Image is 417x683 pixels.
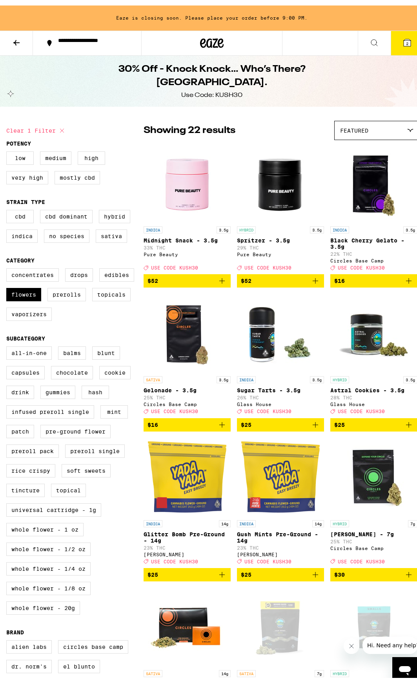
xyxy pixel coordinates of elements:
[144,665,162,672] p: SATIVA
[237,515,256,522] p: INDICA
[69,57,355,84] h1: 30% Off - Knock Knock… Who’s There? [GEOGRAPHIC_DATA].
[6,302,52,315] label: Vaporizers
[312,515,324,522] p: 14g
[6,224,38,237] label: Indica
[144,371,162,378] p: SATIVA
[335,288,413,367] img: Glass House - Astral Cookies - 3.5g
[237,676,324,682] p: Lilac Diesel Smalls - 7g
[340,122,368,128] span: Featured
[338,554,385,559] span: USE CODE KUSH30
[217,371,231,378] p: 3.5g
[148,288,226,367] img: Circles Base Camp - Gelonade - 3.5g
[315,665,324,672] p: 7g
[6,146,34,159] label: Low
[241,288,320,367] img: Glass House - Sugar Tarts - 3.5g
[144,118,235,132] p: Showing 22 results
[6,252,35,258] legend: Category
[62,459,111,472] label: Soft Sweets
[5,5,56,12] span: Hi. Need any help?
[335,138,413,217] img: Circles Base Camp - Black Cherry Gelato - 3.5g
[151,260,198,265] span: USE CODE KUSH30
[78,146,105,159] label: High
[65,263,93,276] label: Drops
[6,654,52,668] label: Dr. Norm's
[144,288,231,412] a: Open page for Gelonade - 3.5g from Circles Base Camp
[144,676,231,682] p: Guava Pre-Ground - 14g
[241,566,251,572] span: $25
[40,419,111,433] label: Pre-ground Flower
[344,633,359,648] iframe: Close message
[237,526,324,538] p: Gush Mints Pre-Ground - 14g
[237,413,324,426] button: Add to bag
[99,263,134,276] label: Edibles
[148,582,226,661] img: Circles Base Camp - Guava Pre-Ground - 14g
[144,515,162,522] p: INDICA
[82,380,109,393] label: Hash
[144,546,231,552] div: [PERSON_NAME]
[144,540,231,545] p: 23% THC
[6,263,59,276] label: Concentrates
[6,478,45,492] label: Tincture
[6,537,91,550] label: Whole Flower - 1/2 oz
[338,404,385,409] span: USE CODE KUSH30
[6,135,31,141] legend: Potency
[58,635,128,648] label: Circles Base Camp
[244,554,291,559] span: USE CODE KUSH30
[6,459,55,472] label: Rice Crispy
[237,382,324,388] p: Sugar Tarts - 3.5g
[237,288,324,412] a: Open page for Sugar Tarts - 3.5g from Glass House
[55,166,100,179] label: Mostly CBD
[65,439,125,452] label: Preroll Single
[217,221,231,228] p: 3.5g
[330,665,349,672] p: HYBRID
[6,498,101,511] label: Universal Cartridge - 1g
[6,557,91,570] label: Whole Flower - 1/4 oz
[237,665,256,672] p: SATIVA
[237,563,324,576] button: Add to bag
[6,576,91,590] label: Whole Flower - 1/8 oz
[6,517,84,531] label: Whole Flower - 1 oz
[6,419,34,433] label: Patch
[237,432,324,563] a: Open page for Gush Mints Pre-Ground - 14g from Yada Yada
[6,596,80,609] label: Whole Flower - 20g
[310,371,324,378] p: 3.5g
[6,166,48,179] label: Very High
[310,221,324,228] p: 3.5g
[406,36,408,40] span: 2
[51,478,86,492] label: Topical
[151,554,198,559] span: USE CODE KUSH30
[51,361,93,374] label: Chocolate
[99,204,130,218] label: Hybrid
[92,341,120,354] label: Blunt
[181,86,242,94] div: Use Code: KUSH30
[237,246,324,251] div: Pure Beauty
[96,224,127,237] label: Sativa
[237,546,324,552] div: [PERSON_NAME]
[237,396,324,401] div: Glass House
[241,432,320,511] img: Yada Yada - Gush Mints Pre-Ground - 14g
[144,246,231,251] div: Pure Beauty
[6,439,59,452] label: Preroll Pack
[147,566,158,572] span: $25
[6,361,45,374] label: Capsules
[237,232,324,238] p: Spritzer - 3.5g
[237,269,324,282] button: Add to bag
[237,390,324,395] p: 26% THC
[334,272,345,279] span: $16
[144,432,231,563] a: Open page for Glitter Bomb Pre-Ground - 14g from Yada Yada
[237,138,324,269] a: Open page for Spritzer - 3.5g from Pure Beauty
[144,232,231,238] p: Midnight Snack - 3.5g
[44,224,89,237] label: No Species
[6,282,41,296] label: Flowers
[99,361,131,374] label: Cookie
[244,404,291,409] span: USE CODE KUSH30
[148,138,226,217] img: Pure Beauty - Midnight Snack - 3.5g
[237,221,256,228] p: HYBRID
[334,416,345,423] span: $25
[144,563,231,576] button: Add to bag
[330,371,349,378] p: HYBRID
[6,330,45,336] legend: Subcategory
[237,240,324,245] p: 29% THC
[100,400,128,413] label: Mint
[241,416,251,423] span: $25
